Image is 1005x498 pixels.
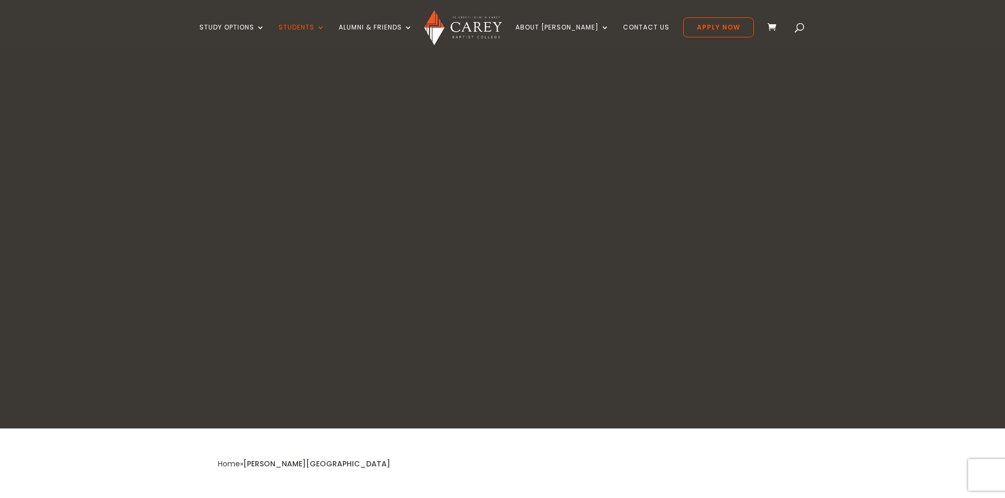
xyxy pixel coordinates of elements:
[683,17,754,37] a: Apply Now
[424,10,502,45] img: Carey Baptist College
[623,24,669,48] a: Contact Us
[243,458,390,469] span: [PERSON_NAME][GEOGRAPHIC_DATA]
[218,458,240,469] a: Home
[218,458,390,469] span: »
[339,24,413,48] a: Alumni & Friends
[199,24,265,48] a: Study Options
[515,24,609,48] a: About [PERSON_NAME]
[279,24,325,48] a: Students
